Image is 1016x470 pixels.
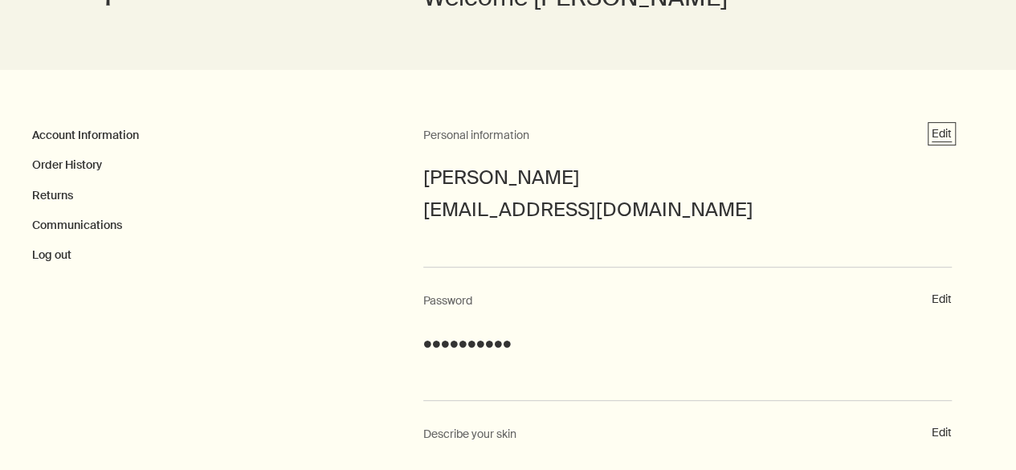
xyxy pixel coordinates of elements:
button: Log out [32,247,71,264]
nav: My Account Page Menu Navigation [32,126,423,264]
button: Edit [932,126,952,142]
button: Edit [932,292,952,308]
a: Returns [32,188,73,202]
div: [PERSON_NAME] [423,161,952,194]
button: Edit [932,425,952,441]
h2: Personal information [423,126,912,145]
a: Communications [32,218,122,232]
a: Order History [32,157,102,172]
h2: Describe your skin [423,425,912,444]
div: [EMAIL_ADDRESS][DOMAIN_NAME] [423,194,952,227]
h2: Password [423,292,912,311]
div: •••••••••• [423,327,952,360]
a: Account Information [32,128,139,142]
